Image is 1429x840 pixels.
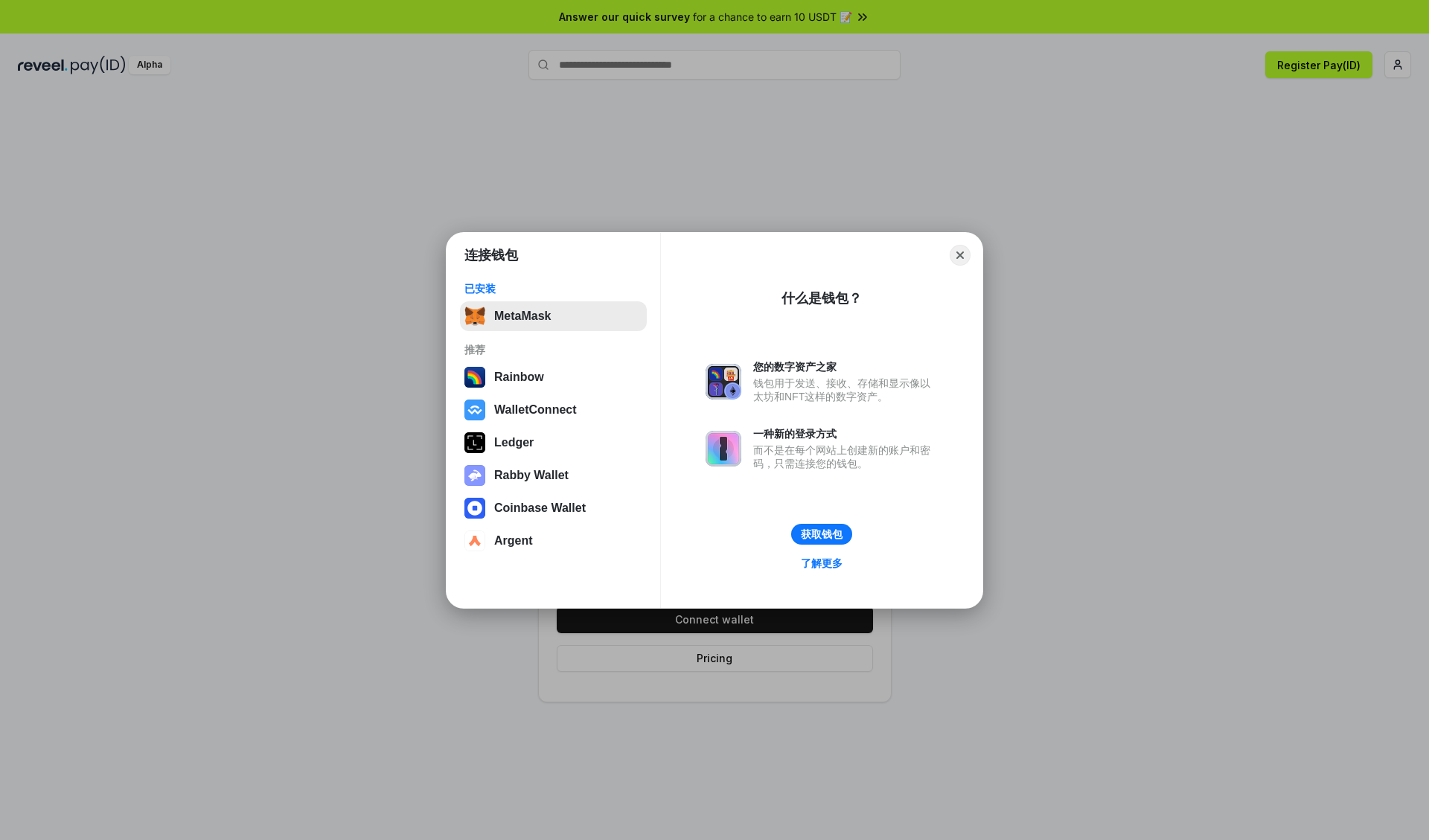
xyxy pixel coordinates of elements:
[791,524,852,545] button: 获取钱包
[753,376,938,403] div: 钱包用于发送、接收、存储和显示像以太坊和NFT这样的数字资产。
[753,443,938,470] div: 而不是在每个网站上创建新的账户和密码，只需连接您的钱包。
[494,469,569,482] div: Rabby Wallet
[494,534,533,548] div: Argent
[801,557,843,570] div: 了解更多
[460,461,647,490] button: Rabby Wallet
[460,428,647,458] button: Ledger
[460,362,647,392] button: Rainbow
[460,526,647,556] button: Argent
[464,400,485,420] img: svg+xml,%3Csvg%20width%3D%2228%22%20height%3D%2228%22%20viewBox%3D%220%200%2028%2028%22%20fill%3D...
[464,530,485,551] img: svg+xml,%3Csvg%20width%3D%2228%22%20height%3D%2228%22%20viewBox%3D%220%200%2028%2028%22%20fill%3D...
[460,395,647,425] button: WalletConnect
[494,371,544,384] div: Rainbow
[464,432,485,453] img: svg+xml,%3Csvg%20xmlns%3D%22http%3A%2F%2Fwww.w3.org%2F2000%2Fsvg%22%20width%3D%2228%22%20height%3...
[753,427,938,440] div: 一种新的登录方式
[464,282,642,295] div: 已安装
[464,498,485,519] img: svg+xml,%3Csvg%20width%3D%2228%22%20height%3D%2228%22%20viewBox%3D%220%200%2028%2028%22%20fill%3D...
[494,310,551,323] div: MetaMask
[460,493,647,523] button: Coinbase Wallet
[494,436,534,449] div: Ledger
[460,301,647,331] button: MetaMask
[950,245,971,266] button: Close
[494,501,586,515] div: Coinbase Wallet
[464,367,485,388] img: svg+xml,%3Csvg%20width%3D%22120%22%20height%3D%22120%22%20viewBox%3D%220%200%20120%20120%22%20fil...
[753,360,938,373] div: 您的数字资产之家
[464,246,518,264] h1: 连接钱包
[494,403,577,417] div: WalletConnect
[792,554,851,573] a: 了解更多
[464,343,642,356] div: 推荐
[801,528,843,541] div: 获取钱包
[781,289,862,307] div: 什么是钱包？
[464,306,485,327] img: svg+xml,%3Csvg%20fill%3D%22none%22%20height%3D%2233%22%20viewBox%3D%220%200%2035%2033%22%20width%...
[706,431,741,467] img: svg+xml,%3Csvg%20xmlns%3D%22http%3A%2F%2Fwww.w3.org%2F2000%2Fsvg%22%20fill%3D%22none%22%20viewBox...
[706,364,741,400] img: svg+xml,%3Csvg%20xmlns%3D%22http%3A%2F%2Fwww.w3.org%2F2000%2Fsvg%22%20fill%3D%22none%22%20viewBox...
[464,465,485,486] img: svg+xml,%3Csvg%20xmlns%3D%22http%3A%2F%2Fwww.w3.org%2F2000%2Fsvg%22%20fill%3D%22none%22%20viewBox...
